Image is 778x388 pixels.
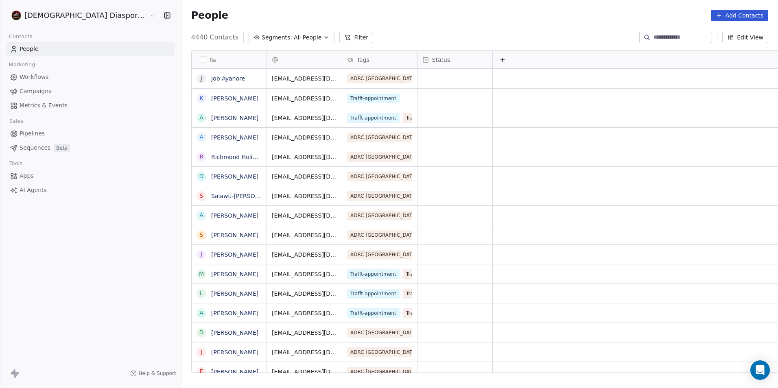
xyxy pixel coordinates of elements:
span: Pipelines [20,129,45,138]
a: [PERSON_NAME] [211,271,258,277]
span: [EMAIL_ADDRESS][DOMAIN_NAME] [272,74,337,83]
span: [EMAIL_ADDRESS][DOMAIN_NAME] [272,309,337,317]
div: A [199,309,203,317]
span: [EMAIL_ADDRESS][DOMAIN_NAME] [272,270,337,278]
div: D [199,172,203,181]
span: Contacts [5,31,36,43]
a: [PERSON_NAME] [211,251,258,258]
span: Trafft-appointment [347,308,400,318]
a: Workflows [7,70,175,84]
span: ADRC [GEOGRAPHIC_DATA] [347,133,412,142]
span: Status [432,56,450,64]
div: E [199,367,203,376]
div: Open Intercom Messenger [750,360,770,380]
span: Beta [54,144,70,152]
span: Trafft-appointment [347,269,400,279]
span: [EMAIL_ADDRESS][DOMAIN_NAME] [272,172,337,181]
span: ADRC [GEOGRAPHIC_DATA] [347,328,412,338]
a: People [7,42,175,56]
a: Salawu-[PERSON_NAME] [211,193,281,199]
span: ADRC [GEOGRAPHIC_DATA] [347,211,412,220]
a: Apps [7,169,175,183]
span: [EMAIL_ADDRESS][DOMAIN_NAME] [272,231,337,239]
span: AI Agents [20,186,47,194]
span: Trafft-change [402,269,441,279]
img: AFRICAN%20DIASPORA%20GRP.%20RES.%20CENT.%20LOGO%20-2%20PROFILE-02-02-1.png [11,11,21,20]
span: [EMAIL_ADDRESS][DOMAIN_NAME] [272,251,337,259]
a: Metrics & Events [7,99,175,112]
div: A [199,211,203,220]
span: Sequences [20,144,50,152]
span: ADRC [GEOGRAPHIC_DATA] [347,172,412,181]
a: SequencesBeta [7,141,175,155]
span: [EMAIL_ADDRESS][DOMAIN_NAME] [272,368,337,376]
span: Campaigns [20,87,51,96]
span: People [191,9,228,22]
div: D [199,328,203,337]
a: AI Agents [7,183,175,197]
span: Segments: [262,33,292,42]
span: ADRC [GEOGRAPHIC_DATA] [347,191,412,201]
span: [EMAIL_ADDRESS][DOMAIN_NAME] [272,133,337,142]
span: [EMAIL_ADDRESS][DOMAIN_NAME] [272,329,337,337]
a: [PERSON_NAME] [211,349,258,355]
span: Tools [6,157,26,170]
div: Status [417,51,492,68]
div: A [199,133,203,142]
div: S [199,192,203,200]
button: Filter [339,32,373,43]
button: Edit View [722,32,768,43]
div: K [199,94,203,102]
span: ADRC [GEOGRAPHIC_DATA] [347,250,412,259]
span: Trafft-rescheduled [402,308,453,318]
span: [EMAIL_ADDRESS][DOMAIN_NAME] [272,192,337,200]
span: Trafft-appointment [347,289,400,299]
div: J [201,74,202,83]
span: [EMAIL_ADDRESS][DOMAIN_NAME] [272,94,337,102]
a: [PERSON_NAME] [211,368,258,375]
span: All People [294,33,321,42]
span: ADRC [GEOGRAPHIC_DATA] [347,74,412,83]
span: Trafft-appointment [347,94,400,103]
span: [EMAIL_ADDRESS][DOMAIN_NAME] [272,153,337,161]
div: J [201,250,202,259]
a: Help & Support [130,370,176,377]
span: ADRC [GEOGRAPHIC_DATA] [347,347,412,357]
span: Trafft-change [402,113,441,123]
a: [PERSON_NAME] [211,95,258,102]
div: R [199,153,203,161]
a: Pipelines [7,127,175,140]
div: j [201,348,202,356]
a: [PERSON_NAME] [211,115,258,121]
span: Sales [6,115,27,127]
a: Campaigns [7,85,175,98]
span: People [20,45,39,53]
button: Add Contacts [711,10,768,21]
div: Tags [342,51,417,68]
a: Job Ayanore [211,75,245,82]
a: [PERSON_NAME] [211,232,258,238]
a: [PERSON_NAME] [211,134,258,141]
span: [EMAIL_ADDRESS][DOMAIN_NAME] [272,211,337,220]
span: Marketing [5,59,39,71]
span: 4440 Contacts [191,33,238,42]
span: Metrics & Events [20,101,68,110]
div: L [200,289,203,298]
div: M [199,270,204,278]
span: Workflows [20,73,49,81]
span: [DEMOGRAPHIC_DATA] Diaspora Resource Centre [24,10,148,21]
a: [PERSON_NAME] [211,290,258,297]
span: Trafft-appointment [347,113,400,123]
span: [EMAIL_ADDRESS][DOMAIN_NAME] [272,348,337,356]
a: [PERSON_NAME] [211,212,258,219]
div: A [199,113,203,122]
a: [PERSON_NAME] [211,310,258,316]
div: grid [192,69,267,373]
span: [EMAIL_ADDRESS][DOMAIN_NAME] [272,290,337,298]
a: [PERSON_NAME] [211,329,258,336]
a: [PERSON_NAME] [211,173,258,180]
div: S [199,231,203,239]
span: [EMAIL_ADDRESS][DOMAIN_NAME] [272,114,337,122]
span: ADRC [GEOGRAPHIC_DATA] [347,230,412,240]
span: Tags [357,56,369,64]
